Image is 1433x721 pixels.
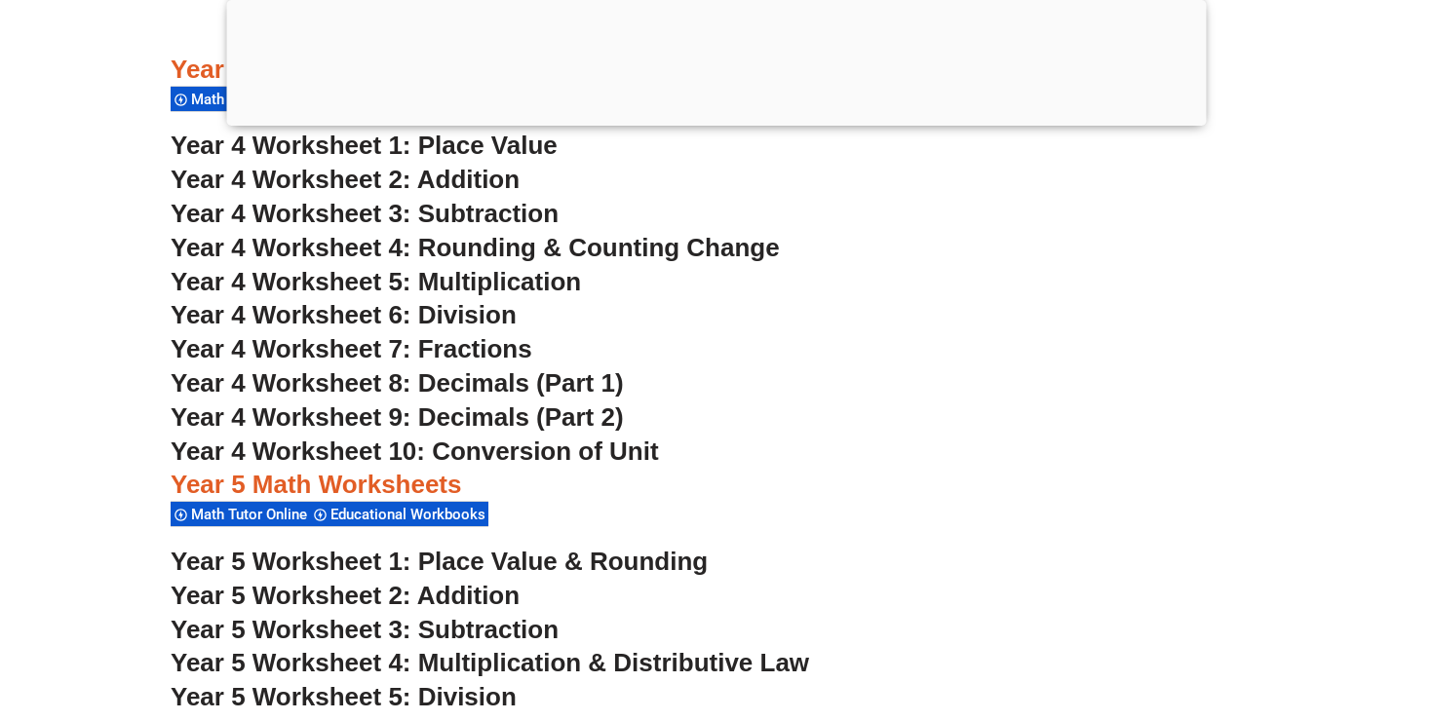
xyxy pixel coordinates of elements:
[171,547,708,576] a: Year 5 Worksheet 1: Place Value & Rounding
[191,91,313,108] span: Math Tutor Online
[171,267,581,296] a: Year 4 Worksheet 5: Multiplication
[171,469,1262,502] h3: Year 5 Math Worksheets
[330,506,491,523] span: Educational Workbooks
[1099,501,1433,721] iframe: Chat Widget
[171,54,1262,87] h3: Year 4 Math Worksheets
[171,131,558,160] a: Year 4 Worksheet 1: Place Value
[191,506,313,523] span: Math Tutor Online
[310,501,488,527] div: Educational Workbooks
[171,86,310,112] div: Math Tutor Online
[171,199,559,228] a: Year 4 Worksheet 3: Subtraction
[171,233,780,262] a: Year 4 Worksheet 4: Rounding & Counting Change
[171,436,659,466] a: Year 4 Worksheet 10: Conversion of Unit
[171,300,517,329] a: Year 4 Worksheet 6: Division
[171,368,624,398] a: Year 4 Worksheet 8: Decimals (Part 1)
[171,615,559,644] a: Year 5 Worksheet 3: Subtraction
[171,402,624,432] a: Year 4 Worksheet 9: Decimals (Part 2)
[171,334,532,363] a: Year 4 Worksheet 7: Fractions
[171,165,520,194] a: Year 4 Worksheet 2: Addition
[171,682,517,711] a: Year 5 Worksheet 5: Division
[171,648,809,677] a: Year 5 Worksheet 4: Multiplication & Distributive Law
[171,581,520,610] a: Year 5 Worksheet 2: Addition
[171,501,310,527] div: Math Tutor Online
